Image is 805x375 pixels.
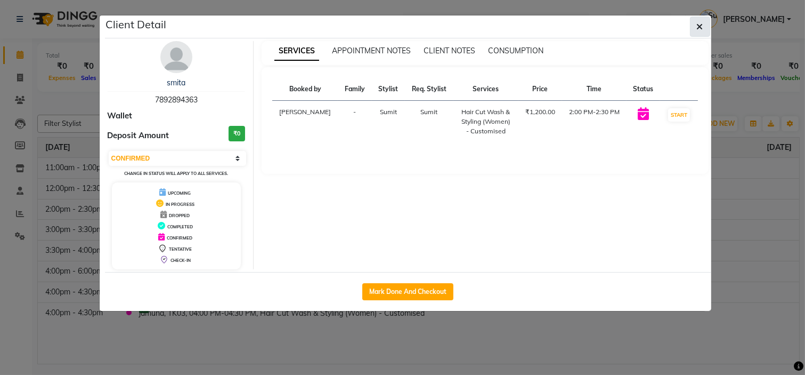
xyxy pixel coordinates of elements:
[229,126,245,141] h3: ₹0
[380,108,397,116] span: Sumit
[167,224,193,229] span: COMPLETED
[170,258,191,263] span: CHECK-IN
[518,78,562,101] th: Price
[167,235,192,241] span: CONFIRMED
[562,101,627,143] td: 2:00 PM-2:30 PM
[124,171,228,176] small: Change in status will apply to all services.
[338,101,371,143] td: -
[338,78,371,101] th: Family
[332,46,411,55] span: APPOINTMENT NOTES
[167,78,185,87] a: smita
[405,78,453,101] th: Req. Stylist
[562,78,627,101] th: Time
[160,41,192,73] img: avatar
[424,46,475,55] span: CLIENT NOTES
[155,95,198,105] span: 7892894363
[166,202,194,207] span: IN PROGRESS
[362,283,453,300] button: Mark Done And Checkout
[274,42,319,61] span: SERVICES
[627,78,660,101] th: Status
[106,17,167,33] h5: Client Detail
[108,110,133,122] span: Wallet
[168,190,191,196] span: UPCOMING
[169,246,192,252] span: TENTATIVE
[420,108,437,116] span: Sumit
[108,130,169,142] span: Deposit Amount
[272,101,338,143] td: [PERSON_NAME]
[488,46,543,55] span: CONSUMPTION
[372,78,405,101] th: Stylist
[453,78,518,101] th: Services
[460,107,512,136] div: Hair Cut Wash & Styling (Women) - Customised
[169,213,190,218] span: DROPPED
[272,78,338,101] th: Booked by
[668,108,690,122] button: START
[525,107,556,117] div: ₹1,200.00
